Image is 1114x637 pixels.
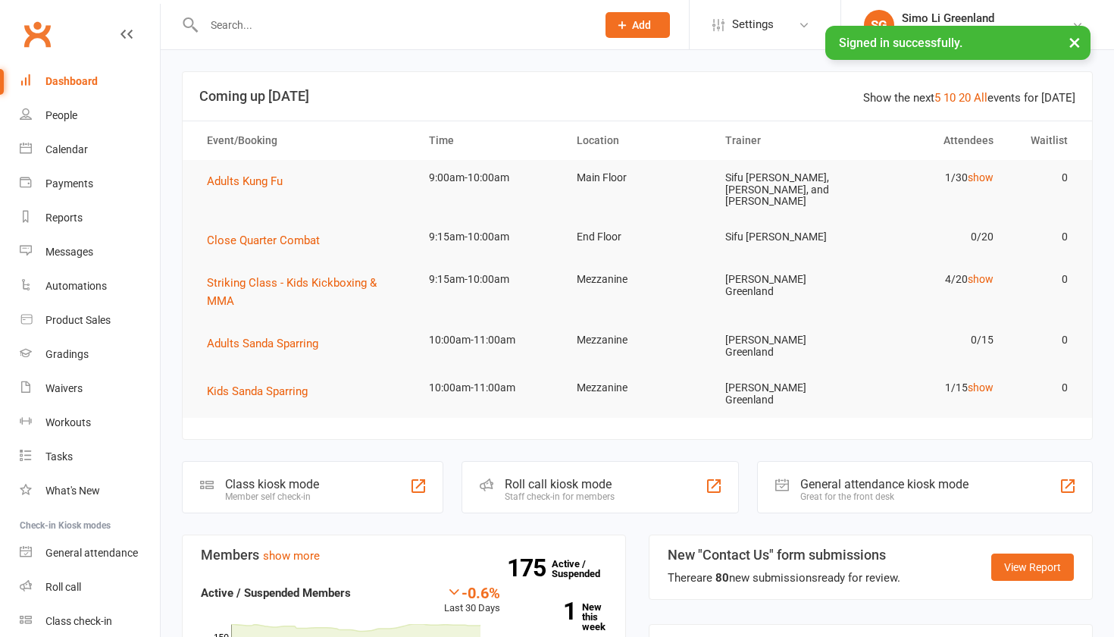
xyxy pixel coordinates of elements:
td: 0/15 [859,322,1007,358]
div: Simo Li Greenland [902,11,1072,25]
span: Add [632,19,651,31]
a: Workouts [20,406,160,440]
a: Reports [20,201,160,235]
td: [PERSON_NAME] Greenland [712,262,859,309]
td: Sifu [PERSON_NAME], [PERSON_NAME], and [PERSON_NAME] [712,160,859,219]
a: Roll call [20,570,160,604]
td: 1/15 [859,370,1007,406]
th: Attendees [859,121,1007,160]
a: show [968,171,994,184]
div: Workouts [45,416,91,428]
td: 0/20 [859,219,1007,255]
td: Mezzanine [563,262,711,297]
div: Gradings [45,348,89,360]
strong: 175 [507,557,552,579]
span: Kids Sanda Sparring [207,384,308,398]
a: 10 [943,91,956,105]
div: Waivers [45,382,83,394]
div: Roll call kiosk mode [505,477,615,491]
a: Dashboard [20,64,160,99]
td: 0 [1007,262,1081,297]
div: Dashboard [45,75,98,87]
span: Settings [732,8,774,42]
div: -0.6% [444,584,500,601]
div: Class kiosk mode [225,477,319,491]
a: View Report [991,554,1074,581]
div: Staff check-in for members [505,491,615,502]
td: 10:00am-11:00am [415,322,563,358]
a: Payments [20,167,160,201]
button: × [1061,26,1088,58]
button: Kids Sanda Sparring [207,382,318,400]
td: Mezzanine [563,322,711,358]
div: Show the next events for [DATE] [863,89,1075,107]
div: People [45,109,77,121]
span: Adults Kung Fu [207,174,283,188]
div: Emerald Dragon Martial Arts Pty Ltd [902,25,1072,39]
span: Close Quarter Combat [207,234,320,247]
a: People [20,99,160,133]
td: Sifu [PERSON_NAME] [712,219,859,255]
td: 0 [1007,370,1081,406]
th: Trainer [712,121,859,160]
div: What's New [45,485,100,497]
div: Roll call [45,581,81,593]
th: Time [415,121,563,160]
span: Striking Class - Kids Kickboxing & MMA [207,276,377,308]
td: [PERSON_NAME] Greenland [712,370,859,418]
td: [PERSON_NAME] Greenland [712,322,859,370]
a: Gradings [20,337,160,372]
div: Product Sales [45,314,111,326]
th: Event/Booking [193,121,415,160]
td: 4/20 [859,262,1007,297]
div: Last 30 Days [444,584,500,617]
button: Close Quarter Combat [207,231,330,249]
td: End Floor [563,219,711,255]
strong: 1 [523,600,576,623]
td: 9:00am-10:00am [415,160,563,196]
td: Main Floor [563,160,711,196]
a: Clubworx [18,15,56,53]
a: Calendar [20,133,160,167]
td: 1/30 [859,160,1007,196]
strong: Active / Suspended Members [201,586,351,600]
a: Automations [20,269,160,303]
h3: Coming up [DATE] [199,89,1075,104]
span: Adults Sanda Sparring [207,337,318,350]
a: Tasks [20,440,160,474]
h3: New "Contact Us" form submissions [668,548,900,563]
button: Adults Kung Fu [207,172,293,190]
button: Add [606,12,670,38]
a: General attendance kiosk mode [20,536,160,570]
td: 0 [1007,219,1081,255]
input: Search... [199,14,586,36]
a: 5 [934,91,940,105]
div: Great for the front desk [800,491,968,502]
div: General attendance [45,547,138,559]
div: SG [864,10,894,40]
a: Messages [20,235,160,269]
a: Waivers [20,372,160,406]
button: Adults Sanda Sparring [207,334,329,353]
div: Payments [45,177,93,190]
td: 0 [1007,322,1081,358]
a: 1New this week [523,602,608,632]
a: show [968,381,994,394]
td: Mezzanine [563,370,711,406]
button: Striking Class - Kids Kickboxing & MMA [207,274,402,310]
h3: Members [201,548,607,563]
a: 20 [959,91,971,105]
td: 9:15am-10:00am [415,262,563,297]
a: Product Sales [20,303,160,337]
a: 175Active / Suspended [552,548,618,590]
a: show [968,273,994,285]
td: 10:00am-11:00am [415,370,563,406]
th: Waitlist [1007,121,1081,160]
a: What's New [20,474,160,508]
strong: 80 [715,571,729,585]
span: Signed in successfully. [839,36,962,50]
a: show more [263,549,320,563]
div: Member self check-in [225,491,319,502]
th: Location [563,121,711,160]
div: There are new submissions ready for review. [668,569,900,587]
